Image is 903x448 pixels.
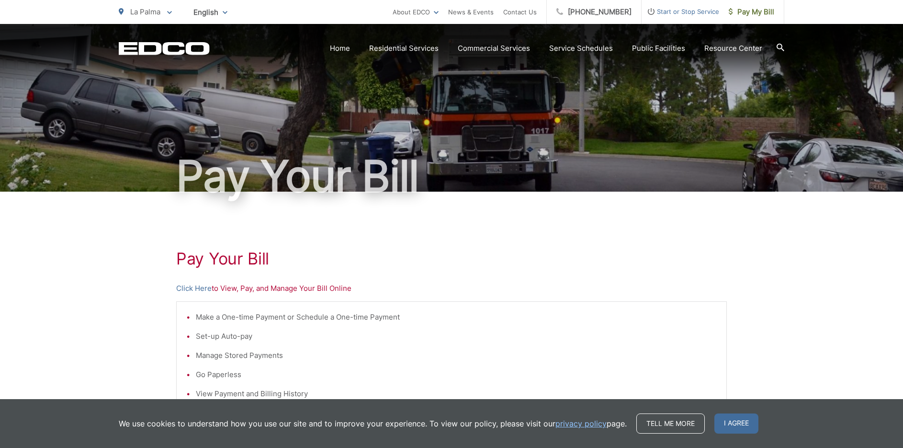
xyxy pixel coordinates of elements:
[729,6,774,18] span: Pay My Bill
[393,6,439,18] a: About EDCO
[176,283,212,294] a: Click Here
[186,4,235,21] span: English
[714,414,758,434] span: I agree
[632,43,685,54] a: Public Facilities
[549,43,613,54] a: Service Schedules
[503,6,537,18] a: Contact Us
[130,7,160,16] span: La Palma
[458,43,530,54] a: Commercial Services
[176,283,727,294] p: to View, Pay, and Manage Your Bill Online
[196,388,717,400] li: View Payment and Billing History
[369,43,439,54] a: Residential Services
[196,369,717,380] li: Go Paperless
[636,414,705,434] a: Tell me more
[196,350,717,361] li: Manage Stored Payments
[119,418,627,429] p: We use cookies to understand how you use our site and to improve your experience. To view our pol...
[119,42,210,55] a: EDCD logo. Return to the homepage.
[704,43,762,54] a: Resource Center
[176,249,727,268] h1: Pay Your Bill
[330,43,350,54] a: Home
[196,331,717,342] li: Set-up Auto-pay
[119,152,784,200] h1: Pay Your Bill
[448,6,494,18] a: News & Events
[555,418,607,429] a: privacy policy
[196,311,717,323] li: Make a One-time Payment or Schedule a One-time Payment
